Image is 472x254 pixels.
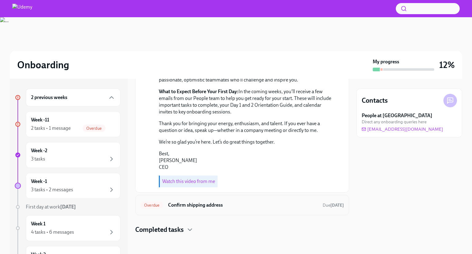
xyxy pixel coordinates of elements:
div: 3 tasks [31,156,45,162]
strong: My progress [373,58,399,65]
a: Week 14 tasks • 6 messages [15,215,120,241]
span: First day at work [26,204,76,210]
h4: Contacts [362,96,388,105]
p: In the coming weeks, you'll receive a few emails from our People team to help you get ready for y... [159,88,334,115]
h6: 2 previous weeks [31,94,67,101]
strong: What to Expect Before Your First Day: [159,89,238,94]
h6: Week -1 [31,178,47,185]
a: Watch this video from me [162,178,215,184]
span: July 10th, 2025 19:00 [323,202,344,208]
div: 3 tasks • 2 messages [31,186,73,193]
h3: 12% [439,59,455,70]
a: Week -23 tasks [15,142,120,168]
h6: Week -2 [31,147,47,154]
div: 4 tasks • 6 messages [31,229,74,236]
h6: Week 1 [31,220,45,227]
span: Due [323,203,344,208]
div: 2 tasks • 1 message [31,125,71,132]
strong: [DATE] [60,204,76,210]
p: We’re so glad you’re here. Let’s do great things together. [159,139,334,145]
a: [EMAIL_ADDRESS][DOMAIN_NAME] [362,126,443,132]
h4: Completed tasks [135,225,184,234]
a: Week -112 tasks • 1 messageOverdue [15,111,120,137]
a: OverdueConfirm shipping addressDue[DATE] [140,200,344,210]
span: Overdue [83,126,105,131]
h6: Confirm shipping address [168,202,318,208]
h2: Onboarding [17,59,69,71]
div: 2 previous weeks [26,89,120,106]
img: Udemy [12,4,32,14]
strong: [DATE] [330,203,344,208]
strong: People at [GEOGRAPHIC_DATA] [362,112,432,119]
a: First day at work[DATE] [15,204,120,210]
a: Week -13 tasks • 2 messages [15,173,120,199]
p: Best, [PERSON_NAME] CEO [159,150,334,171]
p: Thank you for bringing your energy, enthusiasm, and talent. If you ever have a question or idea, ... [159,120,334,134]
div: Completed tasks [135,225,349,234]
span: Overdue [140,203,163,208]
span: Direct any onboarding queries here [362,119,427,125]
h6: Week -11 [31,117,49,123]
